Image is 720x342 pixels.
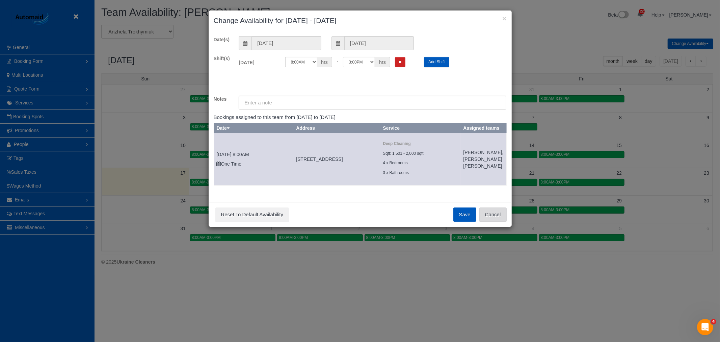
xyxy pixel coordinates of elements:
[214,123,293,133] th: Date
[380,133,460,186] td: Service location
[209,36,234,43] label: Date(s)
[214,133,293,186] td: Schedule date
[502,15,506,22] button: ×
[215,207,289,222] button: Reset To Default Availability
[234,57,280,66] label: [DATE]
[337,59,339,64] span: -
[383,170,409,175] small: 3 x Bathrooms
[209,10,512,227] sui-modal: Change Availability for 08/18/2025 - 08/18/2025
[460,123,506,133] th: Assigned teams
[697,319,713,335] iframe: Intercom live chat
[214,16,507,26] h3: Change Availability for [DATE] - [DATE]
[214,115,507,120] h4: Bookings assigned to this team from [DATE] to [DATE]
[209,55,234,62] label: Shift(s)
[453,207,476,222] button: Save
[395,57,405,67] button: Remove Shift
[251,36,321,50] input: From
[460,133,506,186] td: Assigned teams
[424,57,449,67] button: Add Shift
[380,123,460,133] th: Service
[375,57,390,67] span: hrs
[239,96,506,109] input: Enter a note
[479,207,507,222] button: Cancel
[317,57,332,67] span: hrs
[383,141,411,146] strong: Deep Cleaning
[711,319,716,324] span: 4
[383,161,407,165] small: 4 x Bedrooms
[209,96,234,102] label: Notes
[293,123,380,133] th: Address
[383,151,423,156] small: Sqft: 1,501 - 2,000 sqft
[217,151,291,158] p: [DATE] 8:00AM
[344,36,414,50] input: To
[293,133,380,186] td: Service location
